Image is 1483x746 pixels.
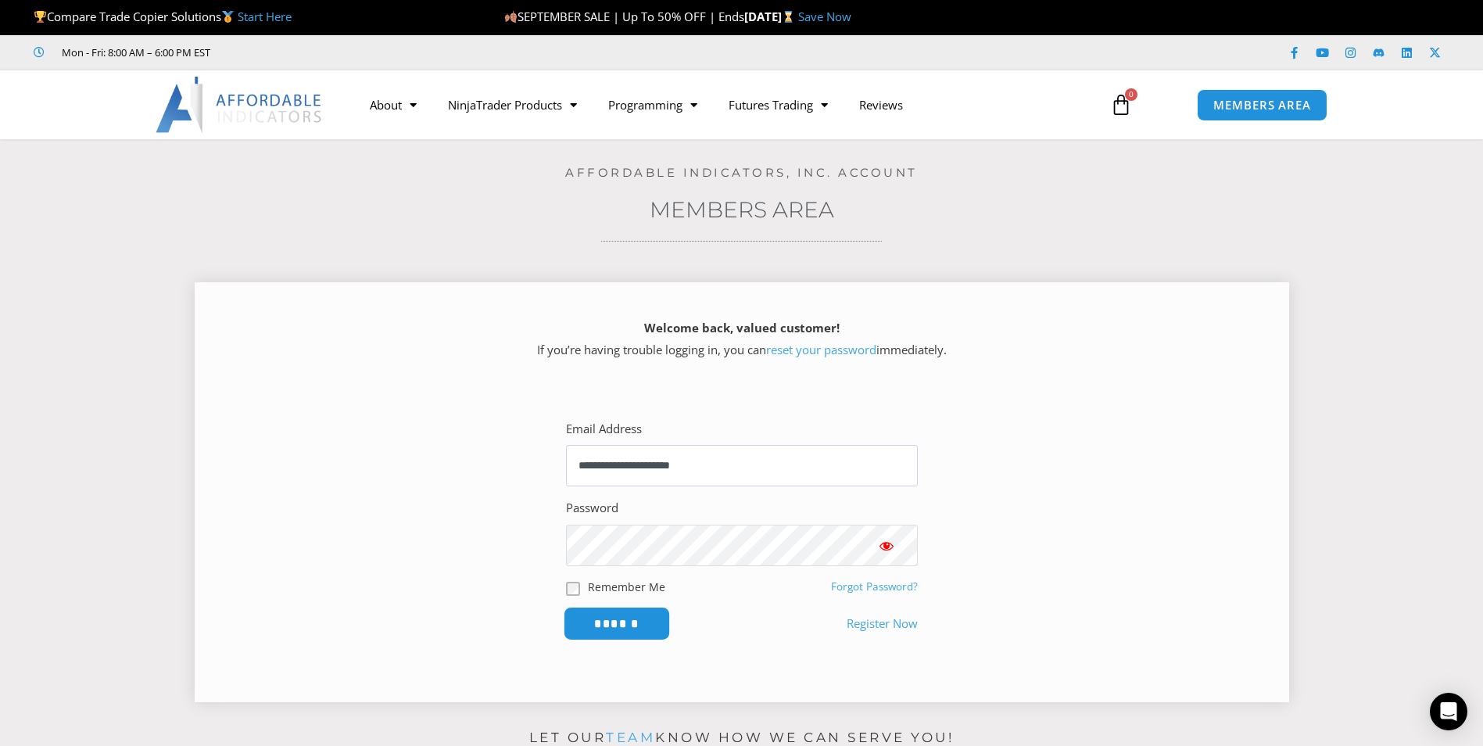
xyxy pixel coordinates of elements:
p: If you’re having trouble logging in, you can immediately. [222,317,1262,361]
span: Compare Trade Copier Solutions [34,9,292,24]
img: LogoAI | Affordable Indicators – NinjaTrader [156,77,324,133]
a: Register Now [847,613,918,635]
img: 🏆 [34,11,46,23]
span: Mon - Fri: 8:00 AM – 6:00 PM EST [58,43,210,62]
a: NinjaTrader Products [432,87,593,123]
a: Save Now [798,9,851,24]
span: SEPTEMBER SALE | Up To 50% OFF | Ends [504,9,744,24]
label: Password [566,497,618,519]
span: MEMBERS AREA [1213,99,1311,111]
img: 🍂 [505,11,517,23]
a: Programming [593,87,713,123]
div: Open Intercom Messenger [1430,693,1467,730]
a: MEMBERS AREA [1197,89,1327,121]
img: 🥇 [222,11,234,23]
a: About [354,87,432,123]
a: Forgot Password? [831,579,918,594]
button: Show password [855,525,918,566]
strong: [DATE] [744,9,798,24]
nav: Menu [354,87,1092,123]
a: Start Here [238,9,292,24]
a: team [606,730,655,745]
span: 0 [1125,88,1137,101]
a: Futures Trading [713,87,844,123]
a: Reviews [844,87,919,123]
a: 0 [1087,82,1155,127]
a: reset your password [766,342,876,357]
a: Affordable Indicators, Inc. Account [565,165,918,180]
iframe: Customer reviews powered by Trustpilot [232,45,467,60]
label: Remember Me [588,579,665,595]
strong: Welcome back, valued customer! [644,320,840,335]
label: Email Address [566,418,642,440]
img: ⌛ [783,11,794,23]
a: Members Area [650,196,834,223]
